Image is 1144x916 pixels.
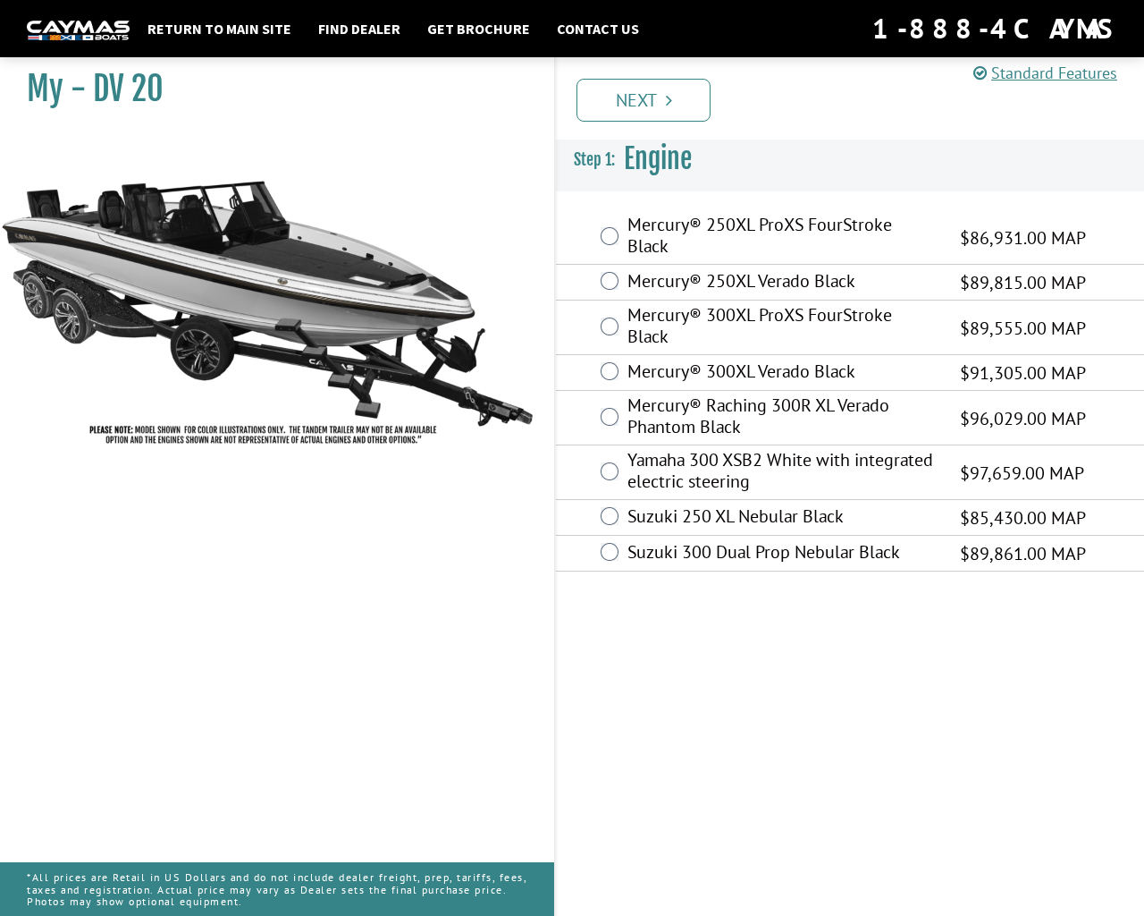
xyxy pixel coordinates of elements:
p: *All prices are Retail in US Dollars and do not include dealer freight, prep, tariffs, fees, taxe... [27,862,527,916]
span: $96,029.00 MAP [960,405,1086,432]
label: Mercury® 250XL Verado Black [627,270,938,296]
span: $91,305.00 MAP [960,360,1086,386]
a: Standard Features [973,63,1117,83]
div: 1-888-4CAYMAS [872,9,1117,48]
a: Contact Us [548,17,648,40]
span: $86,931.00 MAP [960,225,1086,251]
ul: Pagination [572,76,1144,122]
span: $89,815.00 MAP [960,269,1086,296]
label: Suzuki 250 XL Nebular Black [627,505,938,531]
label: Mercury® 300XL ProXS FourStroke Black [627,304,938,352]
a: Next [576,79,711,122]
span: $89,555.00 MAP [960,315,1086,342]
label: Suzuki 300 Dual Prop Nebular Black [627,541,938,567]
a: Return to main site [139,17,300,40]
a: Get Brochure [418,17,539,40]
span: $97,659.00 MAP [960,460,1084,487]
label: Mercury® 300XL Verado Black [627,360,938,386]
span: $89,861.00 MAP [960,540,1086,567]
img: white-logo-c9c8dbefe5ff5ceceb0f0178aa75bf4bb51f6bca0971e226c86eb53dfe498488.png [27,21,130,39]
h1: My - DV 20 [27,69,509,109]
h3: Engine [556,126,1144,192]
label: Yamaha 300 XSB2 White with integrated electric steering [627,449,938,496]
span: $85,430.00 MAP [960,505,1086,531]
a: Find Dealer [309,17,409,40]
label: Mercury® 250XL ProXS FourStroke Black [627,214,938,261]
label: Mercury® Raching 300R XL Verado Phantom Black [627,394,938,442]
